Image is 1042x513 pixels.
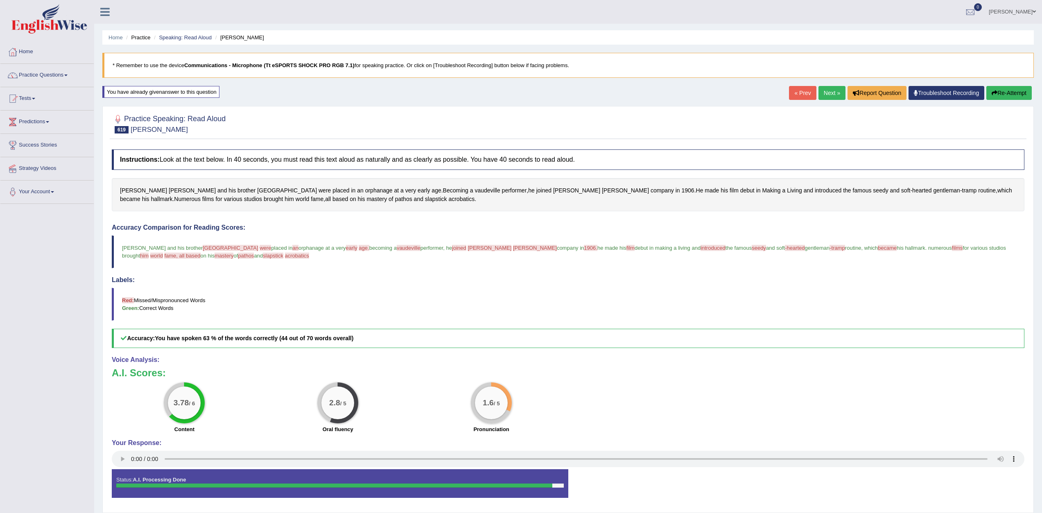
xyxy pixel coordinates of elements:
span: placed in [271,245,292,251]
span: 0 [974,3,982,11]
label: Content [174,425,194,433]
span: Click to see word definition [257,186,317,195]
span: Click to see word definition [228,186,236,195]
span: Click to see word definition [448,195,475,203]
span: acrobatics [285,253,309,259]
a: Troubleshoot Recording [909,86,984,100]
b: Red: [122,297,134,303]
span: Click to see word definition [528,186,535,195]
h4: Accuracy Comparison for Reading Scores: [112,224,1024,231]
span: Click to see word definition [962,186,977,195]
span: Click to see word definition [244,195,262,203]
span: which [864,245,878,251]
span: Click to see word definition [475,186,500,195]
span: Click to see word definition [151,195,173,203]
span: Click to see word definition [237,186,255,195]
span: Click to see word definition [142,195,149,203]
span: for various studios brought [122,245,1008,259]
span: Click to see word definition [756,186,761,195]
strong: A.I. Processing Done [133,477,186,483]
span: Click to see word definition [721,186,728,195]
span: him [140,253,149,259]
span: seedy [752,245,766,251]
span: Click to see word definition [470,186,473,195]
span: pathos [238,253,254,259]
div: Status: [112,469,568,498]
a: Success Stories [0,134,94,154]
span: Click to see word definition [357,186,364,195]
b: Communications - Microphone (Tt eSPORTS SHOCK PRO RGB 7.1) [184,62,355,68]
span: Click to see word definition [400,186,404,195]
span: Click to see word definition [350,195,356,203]
span: numerous [928,245,952,251]
span: films [952,245,963,251]
div: You have already given answer to this question [102,86,219,98]
span: debut in making a living and [635,245,701,251]
span: Click to see word definition [389,195,393,203]
span: vaudeville [397,245,420,251]
span: age. [359,245,369,251]
span: , [861,245,863,251]
span: an [292,245,298,251]
span: world [150,253,163,259]
h5: Accuracy: [112,329,1024,348]
span: Click to see word definition [285,195,294,203]
span: Click to see word definition [787,186,802,195]
span: he [446,245,452,251]
b: A.I. Scores: [112,367,166,378]
a: Strategy Videos [0,157,94,178]
span: [PERSON_NAME] [513,245,557,251]
blockquote: Missed/Mispronounced Words Correct Words [112,288,1024,321]
b: Green: [122,305,139,311]
span: gentleman [805,245,830,251]
span: early [346,245,357,251]
span: performer [420,245,443,251]
span: Click to see word definition [365,186,393,195]
span: Click to see word definition [311,195,323,203]
span: Click to see word definition [224,195,242,203]
button: Re-Attempt [986,86,1032,100]
span: -hearted [785,245,805,251]
span: became [878,245,897,251]
span: and soft [766,245,785,251]
span: of [233,253,238,259]
span: Click to see word definition [120,186,167,195]
span: orphanage at a very [298,245,346,251]
span: Click to see word definition [443,186,468,195]
b: You have spoken 63 % of the words correctly (44 out of 70 words overall) [155,335,353,341]
span: Click to see word definition [432,186,441,195]
span: Click to see word definition [120,195,140,203]
span: Click to see word definition [978,186,996,195]
span: Click to see word definition [169,186,216,195]
span: Click to see word definition [705,186,719,195]
h4: Voice Analysis: [112,356,1024,364]
span: Click to see word definition [351,186,355,195]
small: / 5 [494,401,500,407]
span: Click to see word definition [553,186,600,195]
h4: Labels: [112,276,1024,284]
a: Home [0,41,94,61]
a: « Prev [789,86,816,100]
big: 2.8 [329,398,340,407]
span: Click to see word definition [676,186,680,195]
span: Click to see word definition [332,186,349,195]
label: Oral fluency [323,425,353,433]
span: Click to see word definition [394,186,399,195]
span: Click to see word definition [782,186,785,195]
span: -tramp [830,245,845,251]
span: Click to see word definition [418,186,430,195]
span: Click to see word definition [502,186,527,195]
div: . , . - - , . , . [112,178,1024,211]
span: Click to see word definition [358,195,365,203]
span: Click to see word definition [264,195,283,203]
span: Click to see word definition [912,186,931,195]
span: Click to see word definition [762,186,780,195]
span: slapstick [263,253,283,259]
span: 1906. [584,245,597,251]
span: film [626,245,635,251]
a: Speaking: Read Aloud [159,34,212,41]
span: mastery [215,253,233,259]
span: Click to see word definition [319,186,331,195]
big: 3.78 [174,398,189,407]
span: Click to see word definition [696,186,703,195]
